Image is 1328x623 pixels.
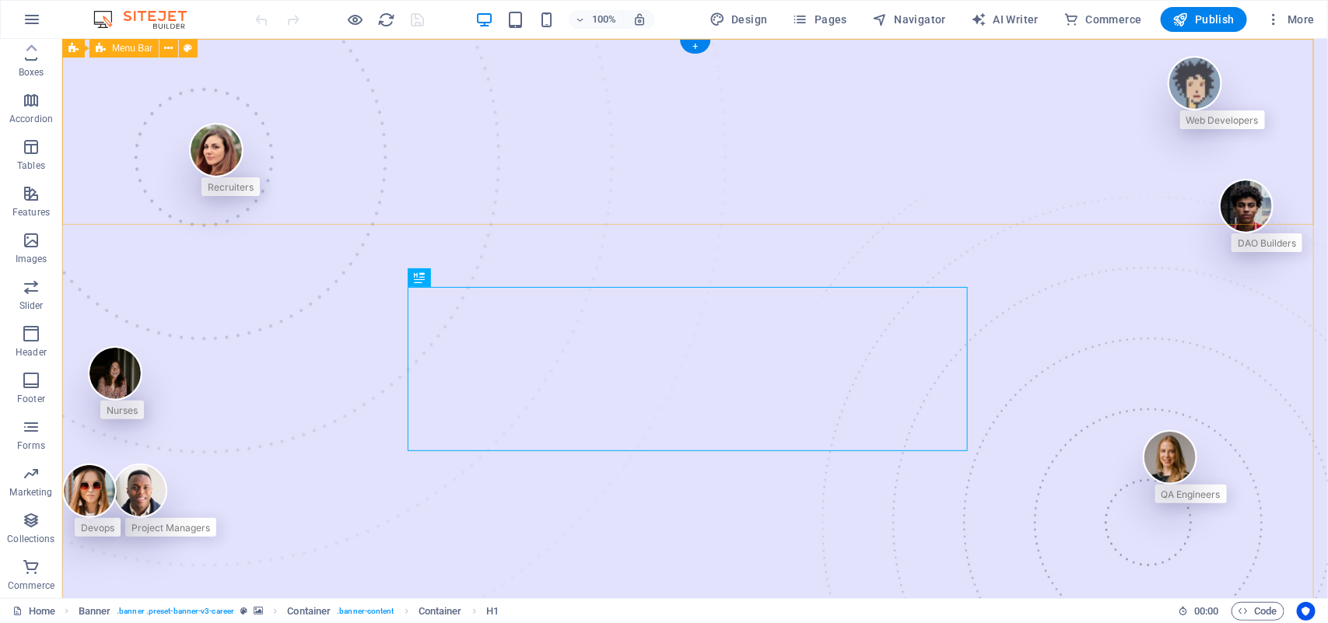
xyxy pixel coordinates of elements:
p: Marketing [9,486,52,499]
button: Design [703,7,774,32]
button: Publish [1161,7,1247,32]
span: Design [710,12,768,27]
img: Editor Logo [89,10,206,29]
span: AI Writer [971,12,1039,27]
button: Pages [787,7,853,32]
p: Accordion [9,113,53,125]
button: reload [377,10,396,29]
p: Footer [17,393,45,405]
span: . banner .preset-banner-v3-career [117,602,234,621]
button: Code [1232,602,1284,621]
p: Forms [17,439,45,452]
h6: 100% [592,10,617,29]
button: More [1260,7,1321,32]
p: Header [16,346,47,359]
div: + [680,40,710,54]
span: Publish [1173,12,1235,27]
p: Images [16,253,47,265]
span: Code [1239,602,1277,621]
p: Tables [17,159,45,172]
button: Commerce [1057,7,1148,32]
i: Reload page [378,11,396,29]
button: AI Writer [965,7,1045,32]
span: Pages [793,12,847,27]
i: This element contains a background [254,607,263,615]
span: Click to select. Double-click to edit [79,602,111,621]
nav: breadcrumb [79,602,499,621]
button: Usercentrics [1297,602,1316,621]
p: Commerce [8,579,54,592]
span: Click to select. Double-click to edit [287,602,331,621]
span: : [1205,605,1207,617]
p: Boxes [19,66,44,79]
span: Click to select. Double-click to edit [486,602,499,621]
button: Navigator [866,7,952,32]
a: Click to cancel selection. Double-click to open Pages [12,602,55,621]
span: 00 00 [1194,602,1218,621]
span: . banner-content [337,602,394,621]
i: This element is a customizable preset [240,607,247,615]
p: Slider [19,299,44,312]
span: Navigator [872,12,946,27]
span: More [1266,12,1315,27]
span: Commerce [1063,12,1142,27]
i: On resize automatically adjust zoom level to fit chosen device. [632,12,646,26]
p: Collections [7,533,54,545]
p: Features [12,206,50,219]
h6: Session time [1178,602,1219,621]
span: Click to select. Double-click to edit [419,602,462,621]
button: 100% [569,10,624,29]
span: Menu Bar [112,44,152,53]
